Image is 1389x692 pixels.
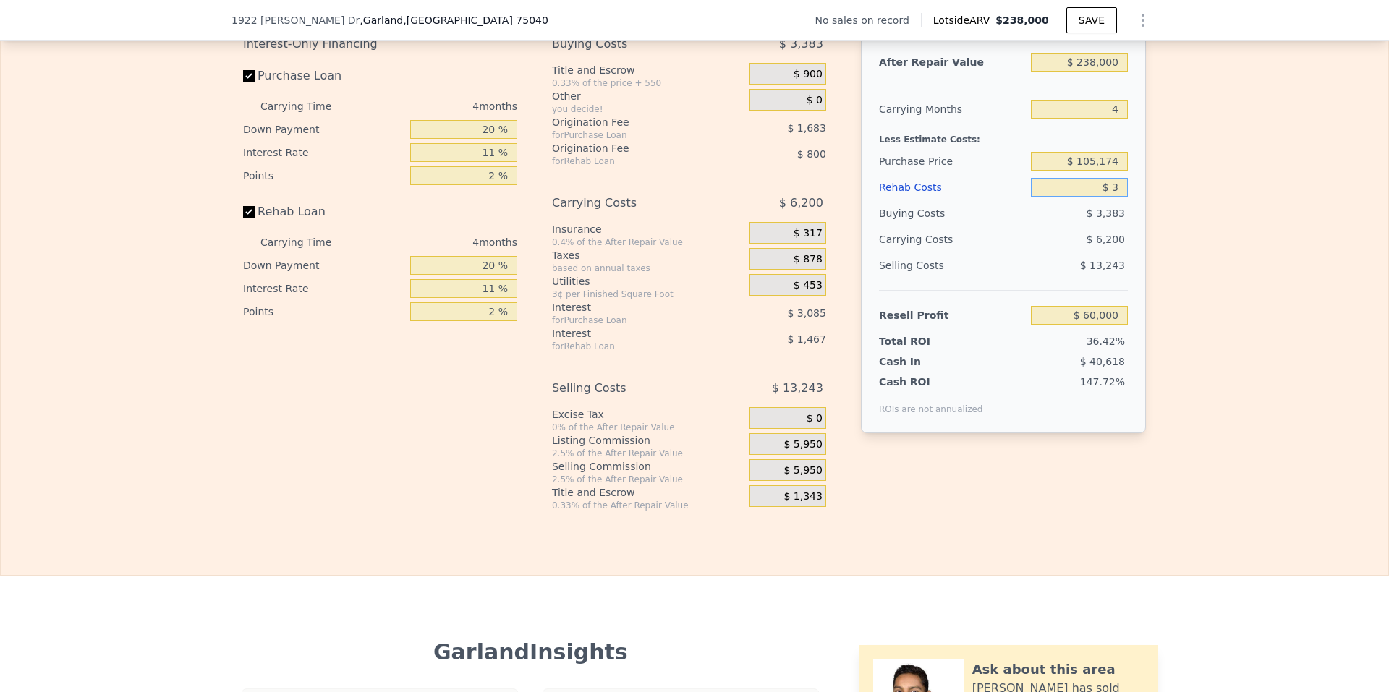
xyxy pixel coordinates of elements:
span: $ 13,243 [772,375,823,401]
div: 0.33% of the After Repair Value [552,500,744,511]
div: for Purchase Loan [552,129,713,141]
span: $ 1,343 [783,490,822,503]
div: Points [243,300,404,323]
span: $ 3,383 [779,31,823,57]
span: 36.42% [1087,336,1125,347]
div: After Repair Value [879,49,1025,75]
div: 0% of the After Repair Value [552,422,744,433]
button: SAVE [1066,7,1117,33]
div: Interest Rate [243,277,404,300]
div: Title and Escrow [552,485,744,500]
div: Purchase Price [879,148,1025,174]
div: Selling Commission [552,459,744,474]
div: 3¢ per Finished Square Foot [552,289,744,300]
span: $ 0 [807,94,823,107]
div: for Rehab Loan [552,341,713,352]
div: Down Payment [243,254,404,277]
div: Selling Costs [879,252,1025,278]
div: Carrying Costs [552,190,713,216]
div: Taxes [552,248,744,262]
span: $ 6,200 [1087,234,1125,245]
label: Rehab Loan [243,199,404,225]
span: $ 800 [797,148,826,160]
span: $ 5,950 [783,464,822,477]
div: Points [243,164,404,187]
div: Insurance [552,222,744,236]
div: Carrying Time [260,95,354,118]
div: for Rehab Loan [552,155,713,167]
div: No sales on record [815,13,921,27]
div: Interest [552,300,713,315]
span: $ 13,243 [1080,260,1125,271]
span: $ 453 [794,279,823,292]
span: $ 1,467 [787,333,825,345]
div: Selling Costs [552,375,713,401]
span: $238,000 [995,14,1049,26]
div: Cash In [879,354,969,369]
div: Origination Fee [552,141,713,155]
span: , [GEOGRAPHIC_DATA] 75040 [403,14,548,26]
div: Carrying Months [879,96,1025,122]
div: Carrying Time [260,231,354,254]
div: 0.4% of the After Repair Value [552,236,744,248]
div: Listing Commission [552,433,744,448]
span: 147.72% [1080,376,1125,388]
label: Purchase Loan [243,63,404,89]
div: Interest [552,326,713,341]
div: for Purchase Loan [552,315,713,326]
div: Utilities [552,274,744,289]
span: $ 3,383 [1087,208,1125,219]
div: Garland Insights [243,639,818,665]
div: 0.33% of the price + 550 [552,77,744,89]
div: Cash ROI [879,375,983,389]
div: you decide! [552,103,744,115]
span: 1922 [PERSON_NAME] Dr [231,13,360,27]
div: Carrying Costs [879,226,969,252]
span: $ 0 [807,412,823,425]
div: Ask about this area [972,659,1116,680]
input: Rehab Loan [243,206,255,218]
div: Buying Costs [552,31,713,57]
div: Other [552,89,744,103]
div: Resell Profit [879,302,1025,328]
div: Origination Fee [552,115,713,129]
div: based on annual taxes [552,262,744,274]
div: Rehab Costs [879,174,1025,200]
div: Less Estimate Costs: [879,122,1128,148]
span: $ 5,950 [783,438,822,451]
span: $ 317 [794,227,823,240]
div: 2.5% of the After Repair Value [552,474,744,485]
div: Down Payment [243,118,404,141]
div: Interest-Only Financing [243,31,517,57]
span: , Garland [360,13,548,27]
div: 2.5% of the After Repair Value [552,448,744,459]
div: 4 months [360,231,517,254]
span: $ 1,683 [787,122,825,134]
input: Purchase Loan [243,70,255,82]
span: $ 40,618 [1080,356,1125,367]
div: Total ROI [879,334,969,349]
div: Title and Escrow [552,63,744,77]
span: $ 878 [794,253,823,266]
span: Lotside ARV [933,13,995,27]
div: Excise Tax [552,407,744,422]
div: Interest Rate [243,141,404,164]
span: $ 3,085 [787,307,825,319]
button: Show Options [1129,6,1157,35]
div: Buying Costs [879,200,1025,226]
div: ROIs are not annualized [879,389,983,415]
span: $ 6,200 [779,190,823,216]
span: $ 900 [794,68,823,81]
div: 4 months [360,95,517,118]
